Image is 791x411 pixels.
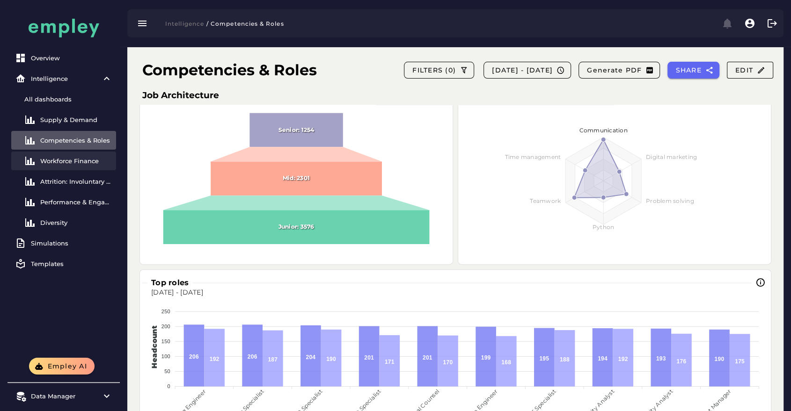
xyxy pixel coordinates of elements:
a: Simulations [11,234,116,252]
span: FILTERS (0) [412,66,456,74]
span: Generate PDF [586,66,642,74]
button: Intelligence [159,17,204,30]
div: Templates [31,260,112,267]
button: Generate PDF [579,62,660,79]
a: All dashboards [11,90,116,108]
button: Edit [727,62,773,79]
span: [DATE] - [DATE] [491,66,553,74]
span: Edit [735,66,765,74]
div: Performance & Engagement [40,198,112,206]
text: Teamwork [530,197,561,204]
div: Workforce Finance [40,157,112,165]
text: Python [593,224,615,231]
div: Diversity [40,219,112,226]
text: Communication [579,127,627,134]
a: Attrition: Involuntary vs Voluntary [11,172,116,191]
button: FILTERS (0) [404,62,474,79]
a: Diversity [11,213,116,232]
text: Headcount [150,325,159,368]
tspan: 50 [164,368,170,374]
div: Supply & Demand [40,116,112,123]
span: / Competencies & Roles [206,20,284,27]
div: Attrition: Involuntary vs Voluntary [40,178,112,185]
tspan: 250 [161,309,170,314]
div: Simulations [31,239,112,247]
a: Workforce Finance [11,151,116,170]
button: Empley AI [29,358,95,375]
a: Performance & Engagement [11,193,116,211]
tspan: 150 [161,339,170,344]
button: [DATE] - [DATE] [483,62,571,79]
div: All dashboards [24,95,112,103]
a: Supply & Demand [11,110,116,129]
button: SHARE [667,62,719,79]
h3: Job Architecture [142,89,769,102]
div: Competencies & Roles [40,137,112,144]
span: Intelligence [165,20,204,27]
tspan: 200 [161,324,170,329]
a: Competencies & Roles [11,131,116,150]
span: SHARE [675,66,702,74]
div: Data Manager [31,392,96,400]
span: Empley AI [47,362,87,370]
tspan: 100 [161,353,170,359]
div: Overview [31,54,112,62]
div: Intelligence [31,75,96,82]
a: Overview [11,49,116,67]
text: Time management [505,153,561,160]
h3: Top roles [147,277,192,288]
button: / Competencies & Roles [204,17,290,30]
text: Problem solving [646,197,694,204]
text: Digital marketing [646,153,697,160]
tspan: 0 [168,383,170,389]
h1: Competencies & Roles [142,59,317,81]
a: Templates [11,254,116,273]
